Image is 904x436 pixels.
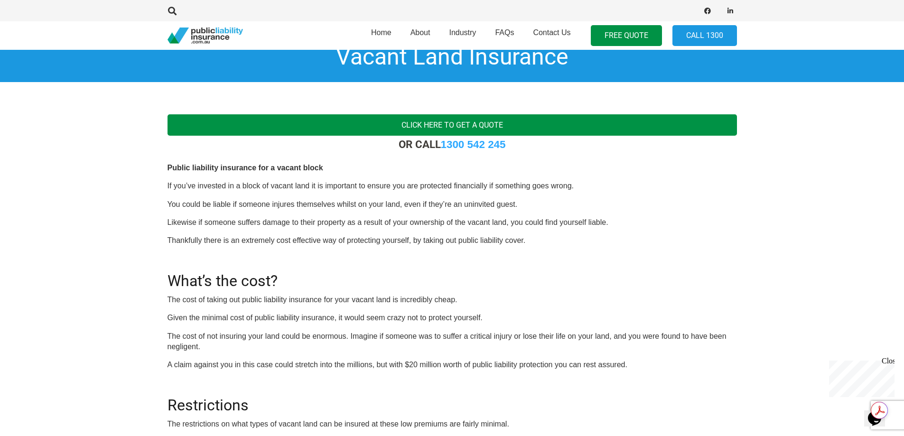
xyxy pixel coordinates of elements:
[362,19,401,53] a: Home
[401,19,440,53] a: About
[399,138,506,150] strong: OR CALL
[168,181,737,191] p: If you’ve invested in a block of vacant land it is important to ensure you are protected financia...
[495,28,514,37] span: FAQs
[533,28,570,37] span: Contact Us
[724,4,737,18] a: LinkedIn
[168,295,737,305] p: The cost of taking out public liability insurance for your vacant land is incredibly cheap.
[168,235,737,246] p: Thankfully there is an extremely cost effective way of protecting yourself, by taking out public ...
[168,260,737,290] h2: What’s the cost?
[701,4,714,18] a: Facebook
[864,398,895,427] iframe: chat widget
[168,28,243,44] a: pli_logotransparent
[441,139,506,150] a: 1300 542 245
[168,313,737,323] p: Given the minimal cost of public liability insurance, it would seem crazy not to protect yourself.
[825,357,895,397] iframe: chat widget
[4,4,65,69] div: Chat live with an agent now!Close
[163,7,182,15] a: Search
[168,164,323,172] b: Public liability insurance for a vacant block
[523,19,580,53] a: Contact Us
[410,28,430,37] span: About
[168,114,737,136] a: Click here to get a quote
[485,19,523,53] a: FAQs
[168,217,737,228] p: Likewise if someone suffers damage to their property as a result of your ownership of the vacant ...
[449,28,476,37] span: Industry
[672,25,737,46] a: Call 1300
[591,25,662,46] a: FREE QUOTE
[168,385,737,414] h2: Restrictions
[168,331,737,353] p: The cost of not insuring your land could be enormous. Imagine if someone was to suffer a critical...
[168,199,737,210] p: You could be liable if someone injures themselves whilst on your land, even if they’re an uninvit...
[168,419,737,429] p: The restrictions on what types of vacant land can be insured at these low premiums are fairly min...
[439,19,485,53] a: Industry
[168,360,737,370] p: A claim against you in this case could stretch into the millions, but with $20 million worth of p...
[371,28,391,37] span: Home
